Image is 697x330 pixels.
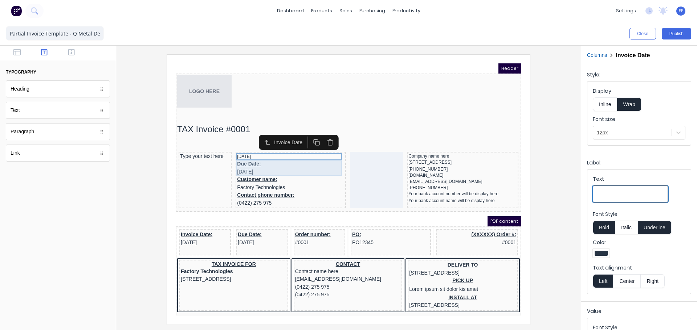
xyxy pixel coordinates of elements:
[61,97,169,112] div: Due Date:[DATE]
[11,85,29,93] div: Heading
[641,274,665,288] button: Right
[587,51,607,59] button: Columns
[233,213,341,230] div: PICK UPLorem ipsum sit dolor kis amet
[233,230,341,246] div: INSTALL AT[STREET_ADDRESS]
[587,308,691,318] div: Value:
[119,220,225,228] div: (0422) 275 975
[1,59,344,73] div: TAX Invoice#0001
[593,87,685,95] label: Display
[6,69,36,75] div: typography
[1,195,344,250] div: TAX INVOICE FORFactory Technologies[STREET_ADDRESS]CONTACTContact name here[EMAIL_ADDRESS][DOMAIN...
[5,198,111,204] div: TAX INVOICE FOR
[262,167,341,183] div: (XXXXXX) Order #:#0001
[356,5,389,16] div: purchasing
[593,264,685,271] label: Text alignment
[629,28,656,39] button: Close
[307,5,336,16] div: products
[273,5,307,16] a: dashboard
[613,274,641,288] button: Center
[612,5,640,16] div: settings
[233,122,341,127] div: [PHONE_NUMBER]
[5,212,111,220] div: [STREET_ADDRESS]
[119,204,225,212] div: Contact name here
[98,75,130,83] div: Invoice Date
[593,175,668,185] div: Text
[662,28,691,39] button: Publish
[617,97,641,111] button: Wrap
[593,274,613,288] button: Left
[233,127,341,134] div: Your bank account number will be display here
[6,123,110,140] div: Paragraph
[134,73,147,85] button: Duplicate
[6,26,104,41] input: Enter template name here
[587,159,691,169] div: Label:
[6,102,110,119] div: Text
[587,71,691,81] div: Style:
[176,167,254,183] div: PO:PO12345
[6,80,110,97] div: Heading
[11,128,34,135] div: Paragraph
[233,96,341,103] div: [STREET_ADDRESS]
[85,73,98,85] button: Select parent
[11,5,22,16] img: Factory
[678,8,683,14] span: EF
[593,97,617,111] button: Inline
[5,204,111,212] div: Factory Technologies
[4,90,54,96] div: Type your text here
[119,198,225,204] div: CONTACT
[233,115,341,122] div: [EMAIL_ADDRESS][DOMAIN_NAME]
[62,167,111,183] div: Due Date:[DATE]
[11,149,20,157] div: Link
[61,128,169,143] div: Contact phone number:(0422) 275 975
[233,134,341,141] div: Your bank account name will be display here
[5,167,54,183] div: Invoice Date:[DATE]
[615,221,638,234] button: Italic
[593,221,615,234] button: Bold
[389,5,424,16] div: productivity
[312,153,346,163] span: PDF content
[147,73,161,85] button: Delete
[6,66,110,78] button: typography
[61,112,169,128] div: Customer name:Factory Technologies
[233,198,341,213] div: DELIVER TO[STREET_ADDRESS]
[638,221,672,234] button: Underline
[61,90,169,97] div: [DATE]
[233,109,341,115] div: [DOMAIN_NAME]
[1,12,344,44] div: LOGO HERE
[119,167,168,183] div: Order number:#0001
[233,90,341,96] div: Company name here
[119,227,225,235] div: (0422) 275 975
[11,106,20,114] div: Text
[1,164,344,195] div: Invoice Date:[DATE]Due Date:[DATE]Order number:#0001PO:PO12345(XXXXXX) Order #:#0001
[593,239,685,246] label: Color
[119,212,225,220] div: [EMAIL_ADDRESS][DOMAIN_NAME]
[593,210,685,218] label: Font Style
[1,88,344,147] div: Type your text here[DATE]Due Date:[DATE]Customer name:Factory TechnologiesContact phone number:(0...
[336,5,356,16] div: sales
[593,116,685,123] label: Font size
[593,185,668,202] input: Text
[616,52,650,59] h2: Invoice Date
[233,103,341,109] div: [PHONE_NUMBER]
[6,145,110,162] div: Link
